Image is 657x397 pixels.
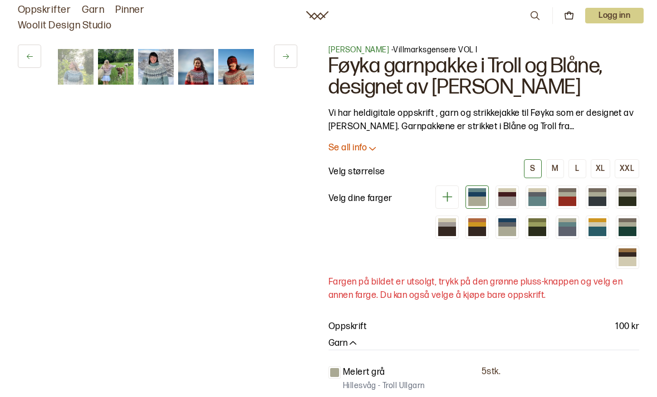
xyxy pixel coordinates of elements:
button: S [524,159,542,178]
p: Logg inn [585,8,644,23]
p: - Villmarksgensere VOL I [329,45,639,56]
div: Grå og turkis (utsolgt) [465,185,489,209]
a: Woolit [306,11,329,20]
p: 100 kr [615,320,639,334]
p: Velg størrelse [329,165,385,179]
div: M [552,164,558,174]
a: Oppskrifter [18,2,71,18]
p: Oppskrift [329,320,366,334]
div: L [575,164,579,174]
button: XXL [615,159,639,178]
div: Jaktgrønn Troll (utsolgt) [616,185,639,209]
div: XL [596,164,605,174]
div: Grønn og grå (utsolgt) [616,215,639,239]
div: Brun og oransje (utsolgt) [465,215,489,239]
h1: Føyka garnpakke i Troll og Blåne, designet av [PERSON_NAME] [329,56,639,98]
p: Fargen på bildet er utsolgt, trykk på den grønne pluss-knappen og velg en annen farge. Du kan ogs... [329,276,639,302]
div: Lys brun melert Troll (utsolgt) [496,185,519,209]
p: Se all info [329,143,367,154]
button: L [568,159,586,178]
button: Garn [329,338,359,350]
p: Hillesvåg - Troll Ullgarn [343,380,425,391]
button: User dropdown [585,8,644,23]
button: M [546,159,564,178]
div: Turkis (utsolgt) [526,185,549,209]
button: Se all info [329,143,639,154]
div: Koksgrå Troll (utsolgt) [586,185,609,209]
div: XXL [620,164,634,174]
p: Vi har heldigitale oppskrift , garn og strikkejakke til Føyka som er designet av [PERSON_NAME]. G... [329,107,639,134]
div: Blå (utsolgt) [556,215,579,239]
div: Grå og Petrol (utsolgt) [496,215,519,239]
p: 5 stk. [482,366,501,378]
a: Pinner [115,2,144,18]
a: Woolit Design Studio [18,18,112,33]
div: Brun og beige (utsolgt) [435,215,459,239]
div: S [530,164,535,174]
a: Garn [82,2,104,18]
div: Jaktgrønn og Lime (utsolgt) [526,215,549,239]
p: Melert grå [343,366,385,379]
div: Turkis og oker (utsolgt) [586,215,609,239]
p: Velg dine farger [329,192,393,205]
button: XL [591,159,610,178]
a: [PERSON_NAME] [329,45,389,55]
div: Ubleket hvit (utsolgt) [616,246,639,269]
div: Rød Blåne (utsolgt) [556,185,579,209]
